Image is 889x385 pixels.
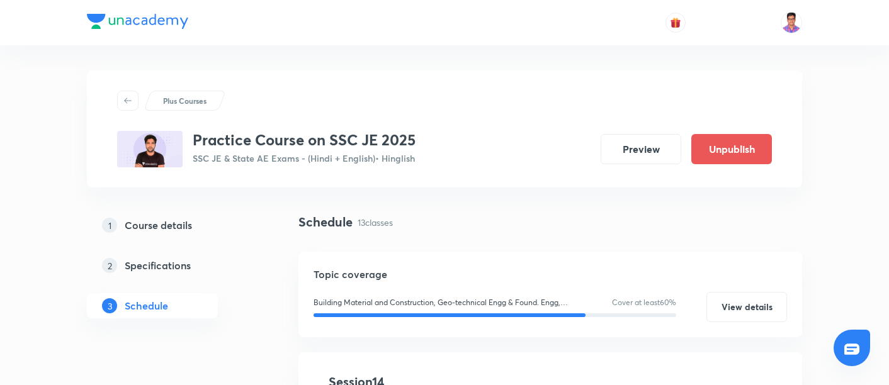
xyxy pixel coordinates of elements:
button: Unpublish [691,134,772,164]
a: 2Specifications [87,253,258,278]
img: Company Logo [87,14,188,29]
p: Building Material and Construction, Geo-technical Engg & Found. Engg, Reinforced Concrete Structure [314,297,577,308]
button: Preview [601,134,681,164]
p: Cover at least 60 % [612,297,676,308]
img: Tejas Sharma [781,12,802,33]
h5: Schedule [125,298,168,313]
h5: Course details [125,218,192,233]
a: 1Course details [87,213,258,238]
p: 2 [102,258,117,273]
h5: Topic coverage [314,267,787,282]
button: View details [706,292,787,322]
p: 1 [102,218,117,233]
button: avatar [665,13,686,33]
h4: Schedule [298,213,353,232]
p: 13 classes [358,216,393,229]
h3: Practice Course on SSC JE 2025 [193,131,416,149]
h5: Specifications [125,258,191,273]
p: SSC JE & State AE Exams - (Hindi + English) • Hinglish [193,152,416,165]
img: 8982E21F-011A-441A-BCAD-38D81DC90EA8_plus.png [117,131,183,167]
p: 3 [102,298,117,313]
p: Plus Courses [163,95,207,106]
img: avatar [670,17,681,28]
a: Company Logo [87,14,188,32]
